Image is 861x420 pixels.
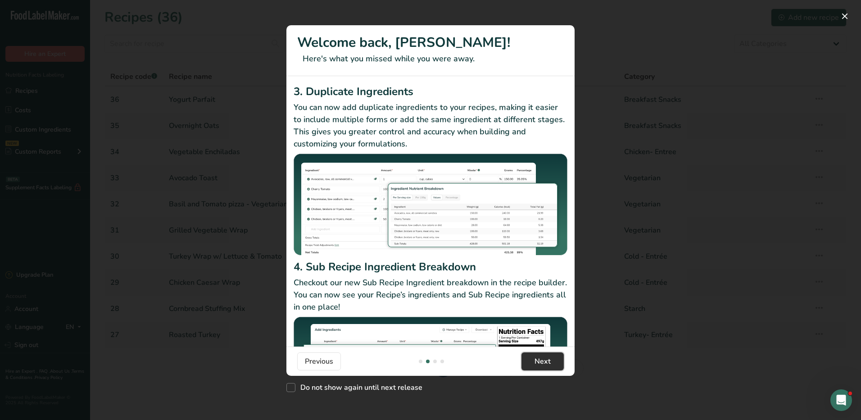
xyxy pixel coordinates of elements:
[294,154,567,256] img: Duplicate Ingredients
[297,53,564,65] p: Here's what you missed while you were away.
[294,277,567,313] p: Checkout our new Sub Recipe Ingredient breakdown in the recipe builder. You can now see your Reci...
[297,352,341,370] button: Previous
[294,317,567,419] img: Sub Recipe Ingredient Breakdown
[521,352,564,370] button: Next
[294,259,567,275] h2: 4. Sub Recipe Ingredient Breakdown
[830,389,852,411] iframe: Intercom live chat
[294,101,567,150] p: You can now add duplicate ingredients to your recipes, making it easier to include multiple forms...
[294,83,567,100] h2: 3. Duplicate Ingredients
[295,383,422,392] span: Do not show again until next release
[297,32,564,53] h1: Welcome back, [PERSON_NAME]!
[535,356,551,367] span: Next
[305,356,333,367] span: Previous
